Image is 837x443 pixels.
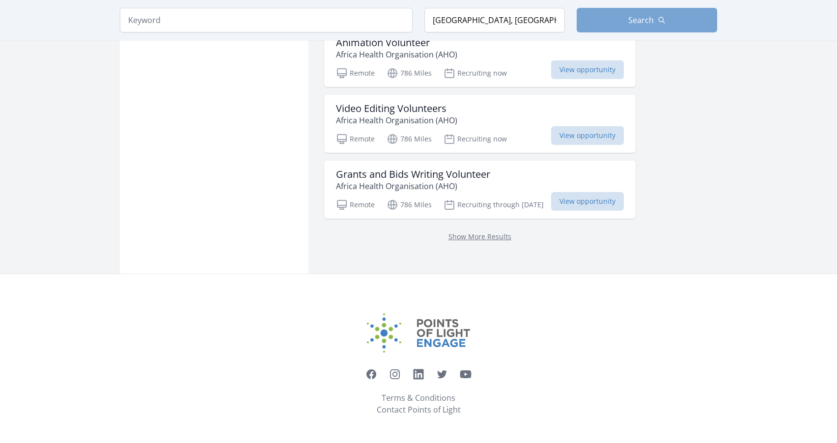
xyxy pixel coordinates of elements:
a: Terms & Conditions [382,392,455,404]
p: Africa Health Organisation (AHO) [336,180,490,192]
a: Grants and Bids Writing Volunteer Africa Health Organisation (AHO) Remote 786 Miles Recruiting th... [324,161,636,219]
p: Recruiting now [444,67,507,79]
p: 786 Miles [387,199,432,211]
span: View opportunity [551,126,624,145]
h3: Animation Volunteer [336,37,457,49]
a: Video Editing Volunteers Africa Health Organisation (AHO) Remote 786 Miles Recruiting now View op... [324,95,636,153]
p: 786 Miles [387,133,432,145]
h3: Video Editing Volunteers [336,103,457,114]
p: Remote [336,133,375,145]
p: Africa Health Organisation (AHO) [336,49,457,60]
p: Recruiting through [DATE] [444,199,544,211]
input: Location [424,8,565,32]
img: Points of Light Engage [367,313,470,353]
button: Search [577,8,717,32]
h3: Grants and Bids Writing Volunteer [336,168,490,180]
a: Contact Points of Light [377,404,461,415]
input: Keyword [120,8,413,32]
p: Remote [336,67,375,79]
p: Africa Health Organisation (AHO) [336,114,457,126]
p: Remote [336,199,375,211]
span: View opportunity [551,60,624,79]
p: Recruiting now [444,133,507,145]
a: Show More Results [448,232,511,241]
a: Animation Volunteer Africa Health Organisation (AHO) Remote 786 Miles Recruiting now View opportu... [324,29,636,87]
span: View opportunity [551,192,624,211]
span: Search [628,14,654,26]
p: 786 Miles [387,67,432,79]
